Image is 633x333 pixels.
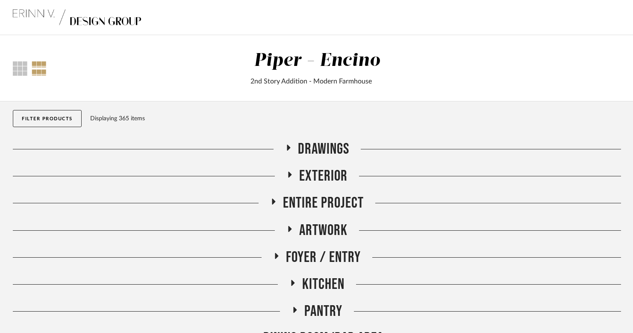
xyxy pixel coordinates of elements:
button: Filter Products [13,110,82,127]
span: Exterior [299,167,347,185]
span: Drawings [298,140,349,158]
span: Kitchen [302,275,344,294]
div: 2nd Story Addition - Modern Farmhouse [116,76,506,86]
span: Artwork [299,221,347,240]
span: Foyer / Entry [286,248,361,267]
img: 009e7e54-7d1d-41c0-aaf6-5afb68194caf.png [13,0,141,35]
div: Displaying 365 items [90,114,617,123]
div: Piper - Encino [254,52,380,70]
span: Entire Project [283,194,364,212]
span: Pantry [304,302,342,321]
